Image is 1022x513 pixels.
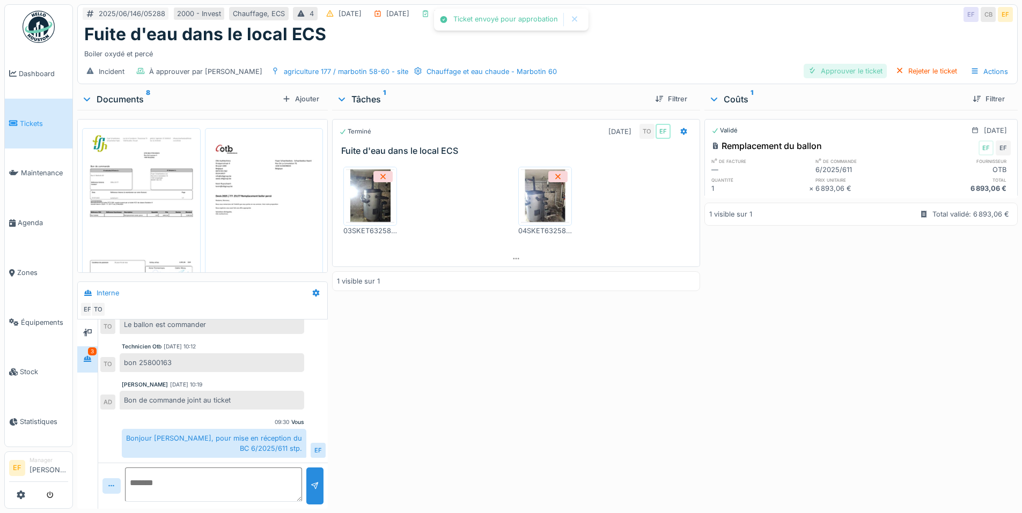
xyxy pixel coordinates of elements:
[964,7,979,22] div: EF
[5,148,72,198] a: Maintenance
[709,93,964,106] div: Coûts
[291,418,304,426] div: Vous
[122,343,161,351] div: Technicien Otb
[120,391,304,410] div: Bon de commande joint au ticket
[518,226,572,236] div: 04SKET6325800168RESDD18072025_0954.JPEG
[97,288,119,298] div: Interne
[966,64,1013,79] div: Actions
[337,276,380,286] div: 1 visible sur 1
[23,11,55,43] img: Badge_color-CXgf-gQk.svg
[711,139,822,152] div: Remplacement du ballon
[149,66,262,77] div: À approuver par [PERSON_NAME]
[146,93,150,106] sup: 8
[815,165,913,175] div: 6/2025/611
[608,127,631,137] div: [DATE]
[99,9,165,19] div: 2025/06/146/05288
[453,15,558,24] div: Ticket envoyé pour approbation
[19,69,68,79] span: Dashboard
[804,64,887,78] div: Approuver le ticket
[170,381,202,389] div: [DATE] 10:19
[88,347,97,355] div: 3
[815,176,913,183] h6: prix unitaire
[30,456,68,464] div: Manager
[9,460,25,476] li: EF
[913,183,1011,194] div: 6 893,06 €
[815,183,913,194] div: 6 893,06 €
[284,66,408,77] div: agriculture 177 / marbotin 58-60 - site
[981,7,996,22] div: CB
[809,183,816,194] div: ×
[85,131,198,291] img: cu64dhkwvbs8kmrh081uoxohd0z4
[84,44,1011,59] div: Boiler oxydé et percé
[5,298,72,347] a: Équipements
[5,397,72,447] a: Statistiques
[521,169,569,223] img: 5060y9seyvcvqn29idbv8gi3uth4
[996,140,1011,155] div: EF
[656,124,671,139] div: EF
[100,357,115,372] div: TO
[310,9,314,19] div: 4
[100,395,115,410] div: AD
[9,456,68,482] a: EF Manager[PERSON_NAME]
[122,429,306,458] div: Bonjour [PERSON_NAME], pour mise en réception du BC 6/2025/611 stp.
[18,218,68,228] span: Agenda
[311,443,326,458] div: EF
[20,417,68,427] span: Statistiques
[434,9,457,19] div: [DATE]
[20,367,68,377] span: Stock
[120,353,304,372] div: bon 25800163
[233,9,285,19] div: Chauffage, ECS
[122,381,168,389] div: [PERSON_NAME]
[120,315,304,334] div: Le ballon est commander
[5,198,72,248] a: Agenda
[278,92,323,106] div: Ajouter
[711,126,738,135] div: Validé
[968,92,1009,106] div: Filtrer
[84,24,326,44] h1: Fuite d'eau dans le local ECS
[275,418,289,426] div: 09:30
[711,158,809,165] h6: n° de facture
[21,168,68,178] span: Maintenance
[711,183,809,194] div: 1
[984,125,1007,136] div: [DATE]
[336,93,646,106] div: Tâches
[711,165,809,175] div: —
[164,343,196,351] div: [DATE] 10:12
[5,347,72,397] a: Stock
[30,456,68,479] li: [PERSON_NAME]
[346,169,394,223] img: y3n8un4wcm4naor5y6r7t7wvnsjb
[341,146,695,156] h3: Fuite d'eau dans le local ECS
[339,9,362,19] div: [DATE]
[651,92,692,106] div: Filtrer
[891,64,961,78] div: Rejeter le ticket
[80,302,95,317] div: EF
[100,319,115,334] div: TO
[177,9,221,19] div: 2000 - Invest
[815,158,913,165] h6: n° de commande
[711,176,809,183] h6: quantité
[709,209,752,219] div: 1 visible sur 1
[99,66,124,77] div: Incident
[639,124,655,139] div: TO
[343,226,397,236] div: 03SKET6325800168RESDD18072025_0954.JPEG
[979,140,994,155] div: EF
[5,99,72,148] a: Tickets
[208,131,321,291] img: z2u8ollxj861ona5yaqgv0q2qw28
[386,9,409,19] div: [DATE]
[20,118,68,129] span: Tickets
[998,7,1013,22] div: EF
[82,93,278,106] div: Documents
[913,176,1011,183] h6: total
[932,209,1009,219] div: Total validé: 6 893,06 €
[91,302,106,317] div: TO
[5,248,72,298] a: Zones
[751,93,753,106] sup: 1
[21,317,68,328] span: Équipements
[383,93,386,106] sup: 1
[913,158,1011,165] h6: fournisseur
[913,165,1011,175] div: OTB
[427,66,557,77] div: Chauffage et eau chaude - Marbotin 60
[339,127,371,136] div: Terminé
[5,49,72,99] a: Dashboard
[17,267,68,278] span: Zones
